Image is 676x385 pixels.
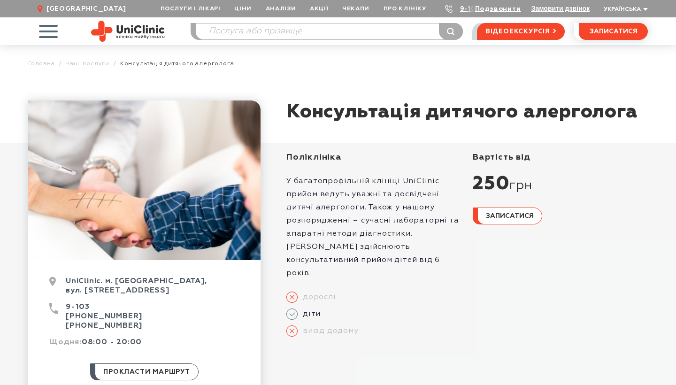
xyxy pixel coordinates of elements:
[196,23,462,39] input: Послуга або прізвище
[298,326,359,336] span: виїзд додому
[509,178,532,194] span: грн
[91,21,165,42] img: Uniclinic
[90,363,199,380] a: прокласти маршрут
[66,313,142,320] a: [PHONE_NUMBER]
[286,152,461,163] div: Поліклініка
[475,6,521,12] a: Подзвонити
[286,100,638,124] h1: Консультація дитячого алерголога
[486,213,534,219] span: записатися
[49,338,239,354] div: 08:00 - 20:00
[485,23,550,39] span: відеоекскурсія
[49,277,239,302] div: UniClinic. м. [GEOGRAPHIC_DATA], вул. [STREET_ADDRESS]
[531,5,590,12] button: Замовити дзвінок
[286,175,461,280] p: У багатопрофільній клініці UniClinic прийом ведуть уважні та досвідчені дитячі алергологи. Також ...
[473,208,542,224] button: записатися
[473,153,530,162] span: вартість від
[604,7,641,12] span: Українська
[601,6,648,13] button: Українська
[66,322,142,330] a: [PHONE_NUMBER]
[120,60,234,67] span: Консультація дитячого алерголога
[460,6,481,12] a: 9-103
[46,5,126,13] span: [GEOGRAPHIC_DATA]
[28,60,55,67] a: Головна
[66,303,90,311] a: 9-103
[49,339,82,346] span: Щодня:
[579,23,648,40] button: записатися
[477,23,565,40] a: відеоекскурсія
[298,293,336,302] span: дорослі
[473,172,648,196] div: 250
[103,364,190,380] span: прокласти маршрут
[590,28,638,35] span: записатися
[298,309,321,319] span: діти
[65,60,109,67] a: Наші послуги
